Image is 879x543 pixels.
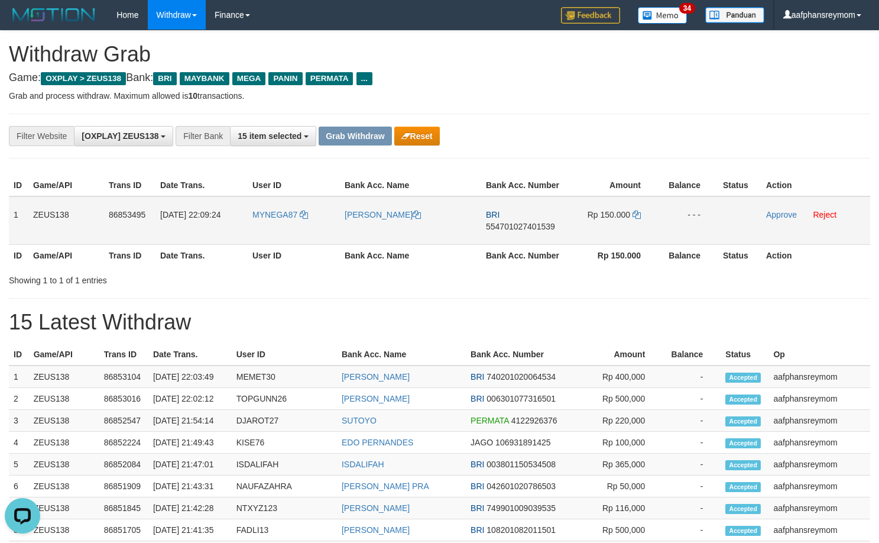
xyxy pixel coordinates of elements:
button: Grab Withdraw [319,127,391,146]
th: User ID [248,174,340,196]
td: 86851705 [99,519,148,541]
td: 86851909 [99,476,148,497]
a: [PERSON_NAME] [342,394,410,403]
td: ZEUS138 [29,476,99,497]
td: [DATE] 21:54:14 [148,410,232,432]
td: 2 [9,388,29,410]
td: 86853016 [99,388,148,410]
span: BRI [486,210,499,219]
th: Bank Acc. Number [481,244,568,266]
span: ... [356,72,372,85]
th: Status [718,174,761,196]
td: [DATE] 21:41:35 [148,519,232,541]
td: 86852084 [99,454,148,476]
td: 86851845 [99,497,148,519]
span: BRI [471,394,484,403]
td: Rp 400,000 [579,366,663,388]
td: 4 [9,432,29,454]
td: aafphansreymom [768,497,870,519]
h4: Game: Bank: [9,72,870,84]
a: MYNEGA87 [252,210,308,219]
span: PANIN [268,72,302,85]
div: Filter Website [9,126,74,146]
img: panduan.png [705,7,764,23]
td: - [663,476,721,497]
th: ID [9,344,29,366]
td: Rp 365,000 [579,454,663,476]
span: Accepted [725,460,761,470]
a: [PERSON_NAME] [342,525,410,535]
span: Copy 108201082011501 to clipboard [486,525,556,535]
div: Filter Bank [176,126,230,146]
span: [DATE] 22:09:24 [160,210,220,219]
span: BRI [471,481,484,491]
td: Rp 116,000 [579,497,663,519]
a: [PERSON_NAME] PRA [342,481,429,491]
th: Bank Acc. Name [337,344,466,366]
button: [OXPLAY] ZEUS138 [74,126,173,146]
td: MEMET30 [232,366,337,388]
span: BRI [471,503,484,513]
td: - [663,432,721,454]
th: Bank Acc. Name [340,174,481,196]
span: JAGO [471,438,493,447]
td: aafphansreymom [768,454,870,476]
td: aafphansreymom [768,476,870,497]
span: 34 [679,3,695,14]
td: Rp 100,000 [579,432,663,454]
td: 5 [9,454,29,476]
a: SUTOYO [342,416,377,425]
td: 86852547 [99,410,148,432]
a: EDO PERNANDES [342,438,413,447]
td: - [663,454,721,476]
td: NAUFAZAHRA [232,476,337,497]
h1: 15 Latest Withdraw [9,311,870,334]
span: Copy 749901009039535 to clipboard [486,503,556,513]
button: 15 item selected [230,126,316,146]
span: BRI [153,72,176,85]
th: User ID [232,344,337,366]
td: aafphansreymom [768,388,870,410]
a: ISDALIFAH [342,460,384,469]
td: [DATE] 22:03:49 [148,366,232,388]
th: Date Trans. [155,244,248,266]
span: Accepted [725,416,761,426]
span: Accepted [725,438,761,448]
td: ISDALIFAH [232,454,337,476]
td: TOPGUNN26 [232,388,337,410]
th: Bank Acc. Number [466,344,579,366]
td: ZEUS138 [29,410,99,432]
td: - [663,519,721,541]
td: NTXYZ123 [232,497,337,519]
td: ZEUS138 [29,454,99,476]
td: 6 [9,476,29,497]
span: MYNEGA87 [252,210,297,219]
th: Rp 150.000 [568,244,659,266]
img: MOTION_logo.png [9,6,99,24]
span: Accepted [725,373,761,383]
span: Accepted [725,526,761,536]
td: - [663,388,721,410]
button: Reset [394,127,440,146]
td: ZEUS138 [29,366,99,388]
td: 1 [9,196,28,245]
h1: Withdraw Grab [9,43,870,66]
span: MEGA [232,72,266,85]
a: [PERSON_NAME] [342,372,410,382]
th: Amount [579,344,663,366]
td: ZEUS138 [29,519,99,541]
td: 3 [9,410,29,432]
a: Copy 150000 to clipboard [633,210,641,219]
td: FADLI13 [232,519,337,541]
th: Date Trans. [148,344,232,366]
th: Game/API [28,244,104,266]
span: OXPLAY > ZEUS138 [41,72,126,85]
th: Amount [568,174,659,196]
td: [DATE] 21:49:43 [148,432,232,454]
span: Copy 554701027401539 to clipboard [486,222,555,231]
span: Accepted [725,482,761,492]
th: Action [761,174,870,196]
td: Rp 220,000 [579,410,663,432]
a: Approve [766,210,797,219]
button: Open LiveChat chat widget [5,5,40,40]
